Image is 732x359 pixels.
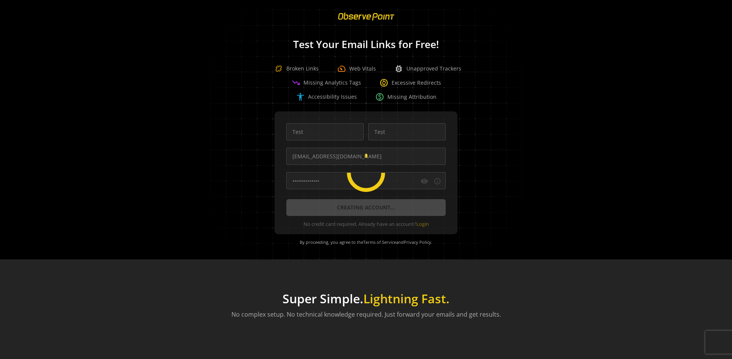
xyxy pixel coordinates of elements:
span: paid [375,92,384,101]
div: Missing Attribution [375,92,437,101]
a: Terms of Service [363,239,396,245]
div: Missing Analytics Tags [291,78,361,87]
span: speed [337,64,346,73]
span: change_circle [379,78,388,87]
div: By proceeding, you agree to the and . [284,234,448,250]
a: ObservePoint Homepage [333,18,399,25]
div: Broken Links [271,61,319,76]
span: trending_down [291,78,300,87]
div: Web Vitals [337,64,376,73]
span: Lightning Fast. [363,290,449,307]
div: Unapproved Trackers [394,64,461,73]
h1: Super Simple. [231,291,501,306]
p: No complex setup. No technical knowledge required. Just forward your emails and get results. [231,310,501,319]
h1: Test Your Email Links for Free! [198,39,534,50]
span: bug_report [394,64,403,73]
div: Accessibility Issues [296,92,357,101]
img: Broken Link [271,61,286,76]
div: Excessive Redirects [379,78,441,87]
span: accessibility [296,92,305,101]
a: Privacy Policy [404,239,431,245]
